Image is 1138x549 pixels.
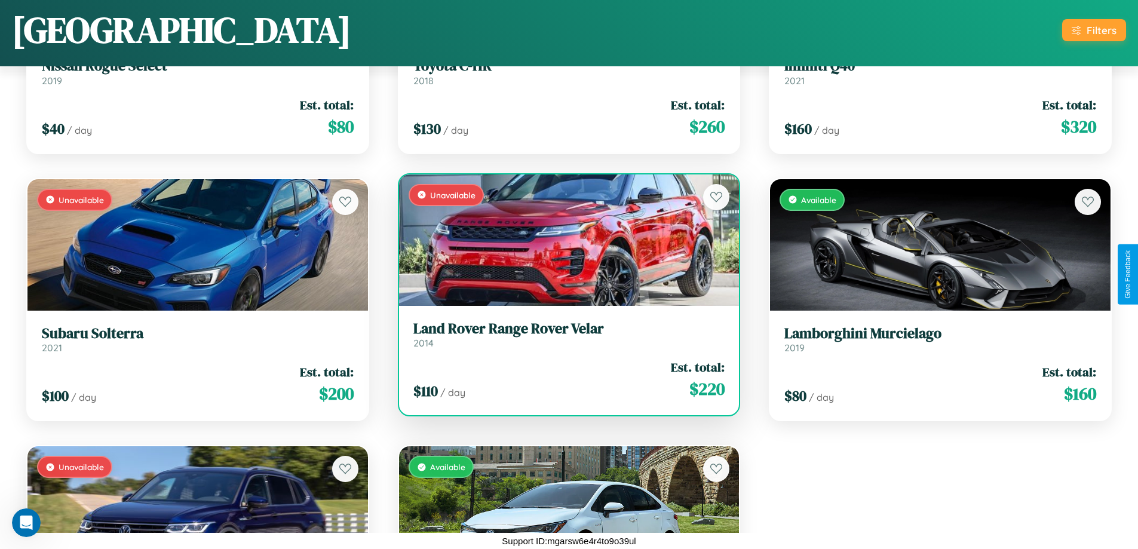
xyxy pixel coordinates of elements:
[413,381,438,401] span: $ 110
[413,57,725,87] a: Toyota C-HR2018
[784,386,806,406] span: $ 80
[809,391,834,403] span: / day
[502,533,636,549] p: Support ID: mgarsw6e4r4to9o39ul
[784,57,1096,87] a: Infiniti Q402021
[300,363,354,381] span: Est. total:
[12,508,41,537] iframe: Intercom live chat
[430,190,476,200] span: Unavailable
[42,342,62,354] span: 2021
[42,75,62,87] span: 2019
[784,342,805,354] span: 2019
[689,115,725,139] span: $ 260
[67,124,92,136] span: / day
[784,119,812,139] span: $ 160
[784,75,805,87] span: 2021
[784,325,1096,354] a: Lamborghini Murcielago2019
[71,391,96,403] span: / day
[1062,19,1126,41] button: Filters
[671,96,725,114] span: Est. total:
[689,377,725,401] span: $ 220
[319,382,354,406] span: $ 200
[1042,96,1096,114] span: Est. total:
[784,57,1096,75] h3: Infiniti Q40
[413,337,434,349] span: 2014
[413,320,725,338] h3: Land Rover Range Rover Velar
[1124,250,1132,299] div: Give Feedback
[1042,363,1096,381] span: Est. total:
[784,325,1096,342] h3: Lamborghini Murcielago
[443,124,468,136] span: / day
[42,325,354,342] h3: Subaru Solterra
[801,195,836,205] span: Available
[42,386,69,406] span: $ 100
[59,462,104,472] span: Unavailable
[42,57,354,75] h3: Nissan Rogue Select
[1087,24,1116,36] div: Filters
[12,5,351,54] h1: [GEOGRAPHIC_DATA]
[42,119,65,139] span: $ 40
[59,195,104,205] span: Unavailable
[42,57,354,87] a: Nissan Rogue Select2019
[1064,382,1096,406] span: $ 160
[440,387,465,398] span: / day
[413,320,725,349] a: Land Rover Range Rover Velar2014
[300,96,354,114] span: Est. total:
[413,75,434,87] span: 2018
[671,358,725,376] span: Est. total:
[42,325,354,354] a: Subaru Solterra2021
[1061,115,1096,139] span: $ 320
[430,462,465,472] span: Available
[328,115,354,139] span: $ 80
[814,124,839,136] span: / day
[413,119,441,139] span: $ 130
[413,57,725,75] h3: Toyota C-HR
